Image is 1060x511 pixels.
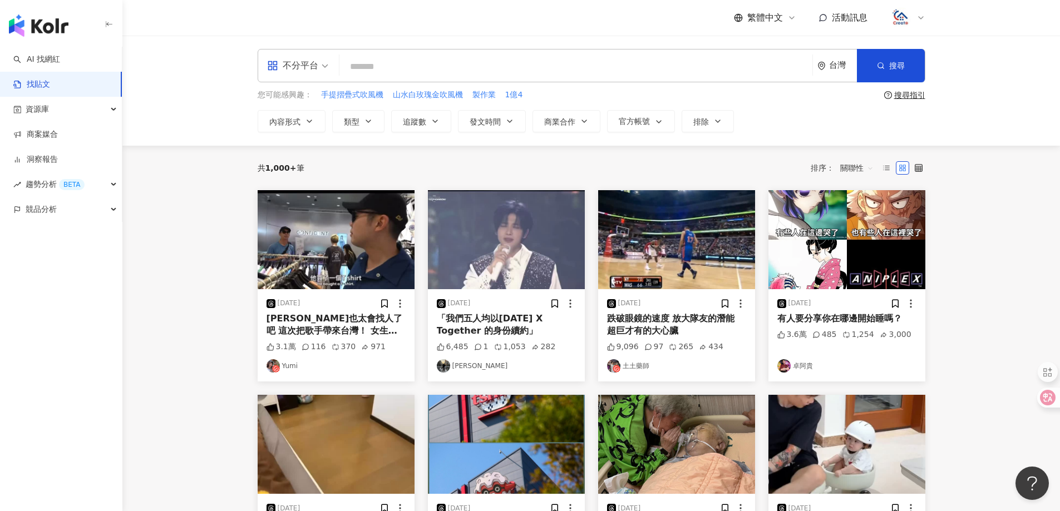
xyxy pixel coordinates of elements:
button: 官方帳號 [607,110,675,132]
span: 官方帳號 [619,117,650,126]
span: 內容形式 [269,117,300,126]
img: KOL Avatar [267,359,280,373]
img: post-image [598,395,755,494]
button: 類型 [332,110,384,132]
span: 發文時間 [470,117,501,126]
div: 9,096 [607,341,639,353]
img: post-image [428,395,585,494]
div: [DATE] [618,299,641,308]
img: logo [9,14,68,37]
a: 洞察報告 [13,154,58,165]
span: 趨勢分析 [26,172,85,197]
div: 「我們五人均以[DATE] X Together 的身份續約」 [437,312,576,338]
div: 6,485 [437,341,469,353]
span: 繁體中文 [747,12,783,24]
div: BETA [59,179,85,190]
img: post-image [428,190,585,289]
button: 排除 [682,110,734,132]
span: 資源庫 [26,97,49,122]
img: logo.png [890,7,911,28]
img: KOL Avatar [607,359,620,373]
img: KOL Avatar [437,359,450,373]
div: 台灣 [829,61,857,70]
button: 1億4 [505,89,524,101]
span: 製作業 [472,90,496,101]
span: 類型 [344,117,359,126]
span: 您可能感興趣： [258,90,312,101]
span: question-circle [884,91,892,99]
img: post-image [258,190,415,289]
div: 3.1萬 [267,341,296,353]
span: 商業合作 [544,117,575,126]
button: 追蹤數 [391,110,451,132]
div: 1,254 [842,329,874,340]
span: 1億4 [505,90,523,101]
div: 有人要分享你在哪邊開始睡嗎？ [777,312,916,325]
div: [DATE] [278,299,300,308]
img: post-image [768,190,925,289]
span: appstore [267,60,278,71]
button: 手提摺疊式吹風機 [321,89,384,101]
div: 跌破眼鏡的速度 放大隊友的潛能 超巨才有的大心臟 [607,312,746,338]
div: 1 [474,341,489,353]
div: 不分平台 [267,57,318,75]
div: 971 [361,341,386,353]
div: [DATE] [448,299,471,308]
div: 共 筆 [258,163,304,172]
button: 發文時間 [458,110,526,132]
span: 活動訊息 [832,12,867,23]
img: post-image [598,190,755,289]
a: KOL Avatar[PERSON_NAME] [437,359,576,373]
div: 282 [531,341,556,353]
span: 排除 [693,117,709,126]
button: 搜尋 [857,49,925,82]
div: 370 [332,341,356,353]
div: [DATE] [788,299,811,308]
button: 內容形式 [258,110,326,132]
div: [PERSON_NAME]也太會找人了吧 這次把歌手帶來台灣！ 女生拍起來有不一樣的感覺 一直shopping超可愛😂 而且這段有夠誇張 就這麼剛好店家在放[PERSON_NAME]的歌！這集好... [267,312,406,338]
div: 3,000 [880,329,911,340]
a: 商案媒合 [13,129,58,140]
button: 商業合作 [533,110,600,132]
span: rise [13,181,21,188]
img: post-image [258,395,415,494]
a: 找貼文 [13,79,50,90]
span: 搜尋 [889,61,905,70]
div: 97 [644,341,664,353]
div: 排序： [811,159,880,177]
span: environment [817,62,826,70]
span: 競品分析 [26,197,57,222]
span: 手提摺疊式吹風機 [321,90,383,101]
span: 1,000+ [265,163,297,172]
div: 434 [699,341,723,353]
a: KOL Avatar土土藥師 [607,359,746,373]
iframe: Help Scout Beacon - Open [1015,467,1049,500]
span: 追蹤數 [403,117,426,126]
a: searchAI 找網紅 [13,54,60,65]
a: KOL AvatarYumi [267,359,406,373]
span: 關聯性 [840,159,874,177]
div: 1,053 [494,341,526,353]
span: 山水白玫瑰金吹風機 [393,90,463,101]
button: 山水白玫瑰金吹風機 [392,89,464,101]
div: 116 [302,341,326,353]
div: 搜尋指引 [894,91,925,100]
img: post-image [768,395,925,494]
button: 製作業 [472,89,496,101]
div: 3.6萬 [777,329,807,340]
img: KOL Avatar [777,359,791,373]
a: KOL Avatar卓阿貴 [777,359,916,373]
div: 485 [812,329,837,340]
div: 265 [669,341,693,353]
